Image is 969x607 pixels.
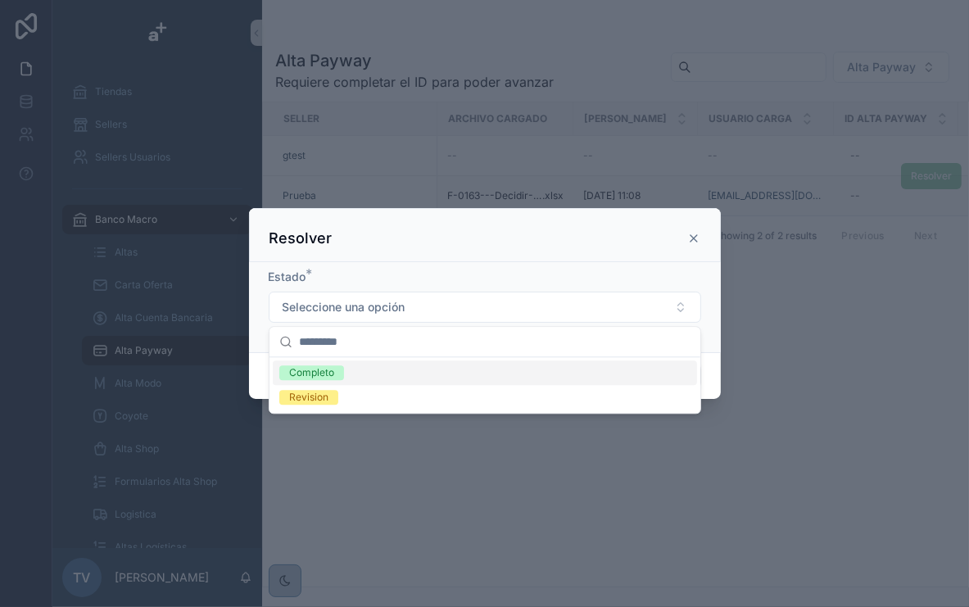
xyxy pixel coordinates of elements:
[289,390,328,405] div: Revision
[269,270,306,283] span: Estado
[269,229,333,248] h3: Resolver
[269,292,701,323] button: Select Button
[283,299,405,315] span: Seleccione una opción
[289,365,334,380] div: Completo
[269,357,700,413] div: Suggestions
